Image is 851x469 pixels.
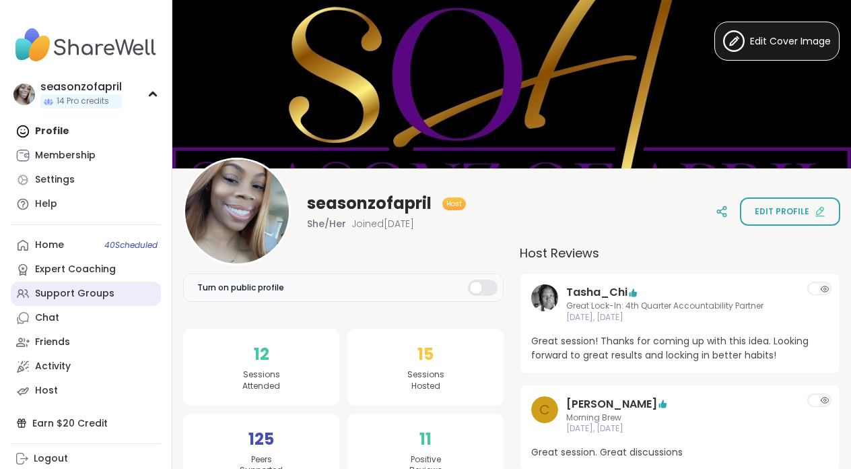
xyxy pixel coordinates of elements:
[714,22,840,61] button: Edit Cover Image
[11,411,161,435] div: Earn $20 Credit
[531,334,829,363] span: Great session! Thanks for coming up with this idea. Looking forward to great results and locking ...
[254,342,269,367] span: 12
[35,384,58,398] div: Host
[11,257,161,282] a: Expert Coaching
[11,192,161,216] a: Help
[740,197,840,226] button: Edit profile
[35,360,71,373] div: Activity
[57,96,109,107] span: 14 Pro credits
[35,239,64,252] div: Home
[566,423,794,435] span: [DATE], [DATE]
[566,412,794,424] span: Morning Brew
[566,284,627,301] a: Tasha_Chi
[531,284,558,311] img: Tasha_Chi
[755,206,809,218] span: Edit profile
[419,427,432,451] span: 11
[351,217,414,230] span: Joined [DATE]
[11,282,161,306] a: Support Groups
[307,217,346,230] span: She/Her
[11,22,161,69] img: ShareWell Nav Logo
[197,282,284,294] span: Turn on public profile
[11,379,161,403] a: Host
[35,263,116,276] div: Expert Coaching
[104,240,158,251] span: 40 Scheduled
[35,173,75,187] div: Settings
[11,144,161,168] a: Membership
[35,311,59,325] div: Chat
[11,330,161,354] a: Friends
[750,34,831,49] span: Edit Cover Image
[531,445,829,460] span: Great session. Great discussions
[566,396,657,412] a: [PERSON_NAME]
[34,452,68,466] div: Logout
[531,396,558,435] a: C
[35,287,114,301] div: Support Groups
[185,160,289,263] img: seasonzofapril
[35,149,96,162] div: Membership
[417,342,434,367] span: 15
[407,369,444,392] span: Sessions Hosted
[11,354,161,379] a: Activity
[248,427,274,451] span: 125
[566,312,794,323] span: [DATE], [DATE]
[307,193,432,214] span: seasonzofapril
[11,306,161,330] a: Chat
[539,400,550,420] span: C
[35,336,70,349] div: Friends
[531,284,558,323] a: Tasha_Chi
[446,199,462,209] span: Host
[40,80,122,94] div: seasonzofapril
[566,301,794,312] span: Great Lock-In: 4th Quarter Accountability Partner
[35,197,57,211] div: Help
[11,168,161,192] a: Settings
[11,233,161,257] a: Home40Scheduled
[242,369,280,392] span: Sessions Attended
[13,84,35,105] img: seasonzofapril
